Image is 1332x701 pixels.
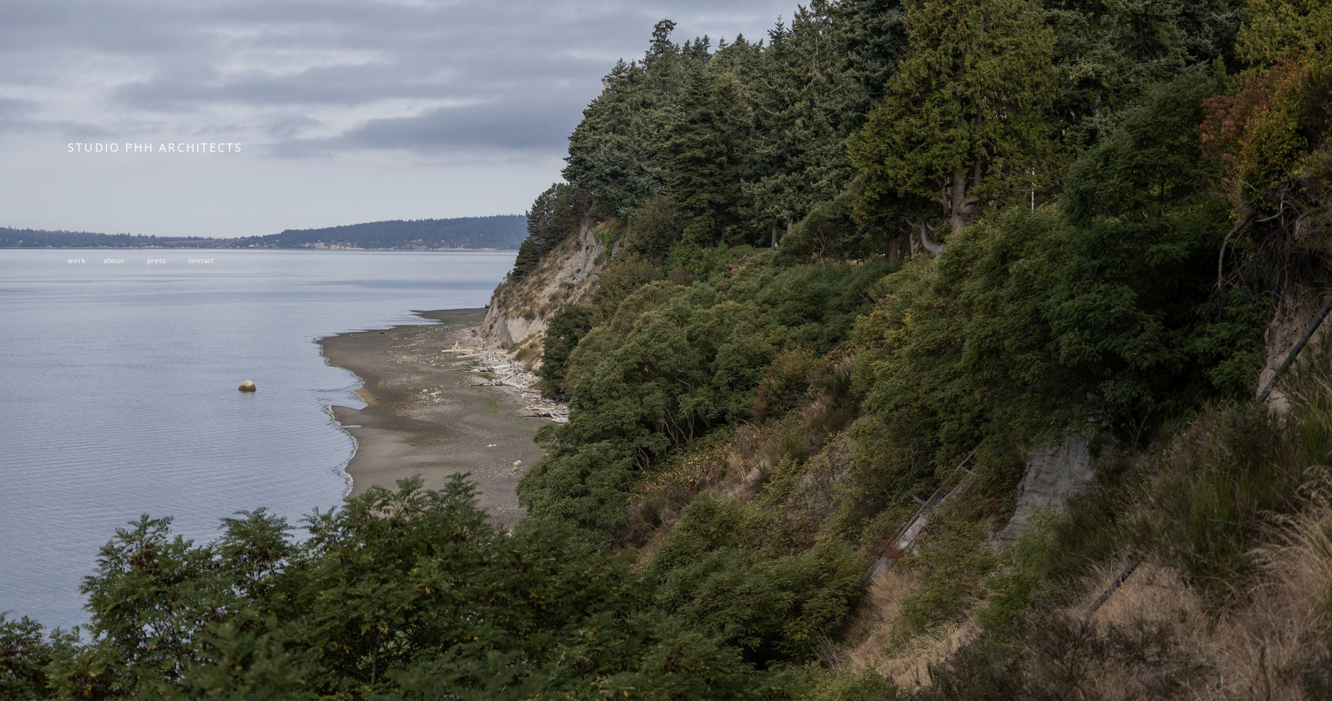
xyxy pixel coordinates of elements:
[189,256,215,265] a: contact
[68,139,243,155] span: STUDIO PHH ARCHITECTS
[147,256,166,265] a: press
[104,256,124,265] a: about
[68,256,85,265] a: work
